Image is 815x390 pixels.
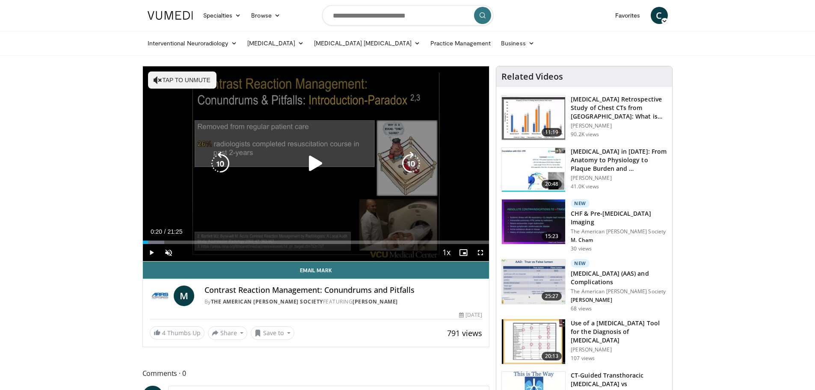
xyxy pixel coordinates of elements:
[309,35,425,52] a: [MEDICAL_DATA] [MEDICAL_DATA]
[502,148,565,192] img: 823da73b-7a00-425d-bb7f-45c8b03b10c3.150x105_q85_crop-smart_upscale.jpg
[542,128,562,137] span: 11:19
[651,7,668,24] a: C
[322,5,493,26] input: Search topics, interventions
[151,228,162,235] span: 0:20
[496,35,539,52] a: Business
[571,237,667,244] p: M. Cham
[542,292,562,301] span: 25:27
[501,95,667,140] a: 11:19 [MEDICAL_DATA] Retrospective Study of Chest CTs from [GEOGRAPHIC_DATA]: What is the Re… [PE...
[502,199,565,244] img: 6a143f31-f1e1-4cea-acc1-48239cf5bf88.150x105_q85_crop-smart_upscale.jpg
[143,66,489,262] video-js: Video Player
[501,199,667,252] a: 15:23 New CHF & Pre-[MEDICAL_DATA] Imaging The American [PERSON_NAME] Society M. Cham 30 views
[143,262,489,279] a: Email Mark
[438,244,455,261] button: Playback Rate
[148,71,216,89] button: Tap to unmute
[501,319,667,364] a: 20:13 Use of a [MEDICAL_DATA] Tool for the Diagnosis of [MEDICAL_DATA] [PERSON_NAME] 107 views
[571,209,667,226] h3: CHF & Pre-[MEDICAL_DATA] Imaging
[164,228,166,235] span: /
[571,288,667,295] p: The American [PERSON_NAME] Society
[571,355,595,362] p: 107 views
[542,180,562,188] span: 20:48
[251,326,294,340] button: Save to
[571,175,667,182] p: [PERSON_NAME]
[571,269,667,286] h3: [MEDICAL_DATA] (AAS) and Complications
[198,7,246,24] a: Specialties
[502,95,565,140] img: c2eb46a3-50d3-446d-a553-a9f8510c7760.150x105_q85_crop-smart_upscale.jpg
[571,95,667,121] h3: [MEDICAL_DATA] Retrospective Study of Chest CTs from [GEOGRAPHIC_DATA]: What is the Re…
[242,35,309,52] a: [MEDICAL_DATA]
[571,319,667,345] h3: Use of a [MEDICAL_DATA] Tool for the Diagnosis of [MEDICAL_DATA]
[571,147,667,173] h3: [MEDICAL_DATA] in [DATE]: From Anatomy to Physiology to Plaque Burden and …
[167,228,182,235] span: 21:25
[571,297,667,304] p: [PERSON_NAME]
[160,244,177,261] button: Unmute
[162,329,166,337] span: 4
[150,326,204,339] a: 4 Thumbs Up
[142,368,490,379] span: Comments 0
[502,259,565,304] img: 6ccc95e5-92fb-4556-ac88-59144b238c7c.150x105_q85_crop-smart_upscale.jpg
[610,7,646,24] a: Favorites
[571,245,592,252] p: 30 views
[150,286,170,306] img: The American Roentgen Ray Society
[571,122,667,129] p: [PERSON_NAME]
[501,259,667,312] a: 25:27 New [MEDICAL_DATA] (AAS) and Complications The American [PERSON_NAME] Society [PERSON_NAME]...
[425,35,496,52] a: Practice Management
[571,305,592,312] p: 68 views
[571,183,599,190] p: 41.0K views
[174,286,194,306] a: M
[571,228,667,235] p: The American [PERSON_NAME] Society
[571,199,590,208] p: New
[472,244,489,261] button: Fullscreen
[455,244,472,261] button: Enable picture-in-picture mode
[204,286,483,295] h4: Contrast Reaction Management: Conundrums and Pitfalls
[246,7,285,24] a: Browse
[211,298,323,305] a: The American [PERSON_NAME] Society
[542,232,562,241] span: 15:23
[143,244,160,261] button: Play
[542,352,562,360] span: 20:13
[353,298,398,305] a: [PERSON_NAME]
[143,241,489,244] div: Progress Bar
[501,71,563,82] h4: Related Videos
[571,131,599,138] p: 90.2K views
[148,11,193,20] img: VuMedi Logo
[142,35,242,52] a: Interventional Neuroradiology
[501,147,667,193] a: 20:48 [MEDICAL_DATA] in [DATE]: From Anatomy to Physiology to Plaque Burden and … [PERSON_NAME] 4...
[208,326,248,340] button: Share
[502,319,565,364] img: 53aeef7e-3fbc-4855-a228-05a10d5ffb8a.150x105_q85_crop-smart_upscale.jpg
[459,311,482,319] div: [DATE]
[447,328,482,338] span: 791 views
[571,346,667,353] p: [PERSON_NAME]
[571,259,590,268] p: New
[204,298,483,306] div: By FEATURING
